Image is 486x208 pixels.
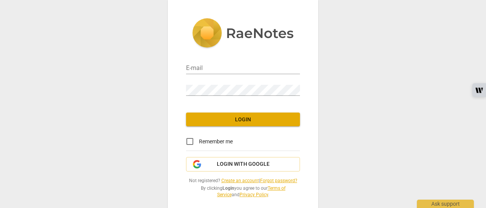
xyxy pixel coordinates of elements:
[186,157,300,171] button: Login with Google
[240,192,268,197] a: Privacy Policy
[186,185,300,198] span: By clicking you agree to our and .
[260,178,297,183] a: Forgot password?
[192,18,294,49] img: 5ac2273c67554f335776073100b6d88f.svg
[186,113,300,126] button: Login
[217,186,286,197] a: Terms of Service
[199,138,233,146] span: Remember me
[192,116,294,124] span: Login
[217,160,270,168] span: Login with Google
[417,200,474,208] div: Ask support
[222,186,234,191] b: Login
[186,178,300,184] span: Not registered? |
[221,178,259,183] a: Create an account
